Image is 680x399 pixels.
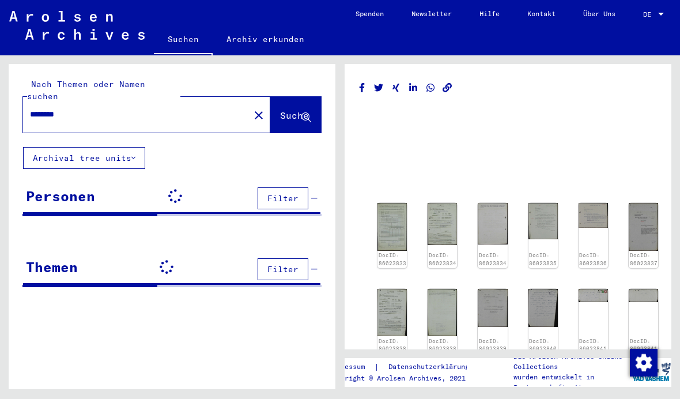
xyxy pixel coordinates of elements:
button: Archival tree units [23,147,145,169]
button: Copy link [441,81,454,95]
a: Datenschutzerklärung [379,361,483,373]
a: Archiv erkunden [213,25,318,53]
a: DocID: 86023835 [529,252,557,266]
button: Clear [247,103,270,126]
img: 001.jpg [478,289,507,327]
img: 001.jpg [377,203,407,251]
div: Zustimmung ändern [629,348,657,376]
span: Filter [267,193,299,204]
a: DocID: 86023837 [630,252,658,266]
span: Suche [280,110,309,121]
button: Share on LinkedIn [407,81,420,95]
button: Filter [258,187,308,209]
p: Copyright © Arolsen Archives, 2021 [328,373,483,383]
button: Suche [270,97,321,133]
a: Impressum [328,361,374,373]
button: Share on WhatsApp [425,81,437,95]
div: Personen [26,186,95,206]
p: Die Arolsen Archives Online-Collections [513,351,630,372]
a: Suchen [154,25,213,55]
img: 002.jpg [428,289,457,336]
a: DocID: 86023836 [579,252,607,266]
img: 001.jpg [428,203,457,244]
p: wurden entwickelt in Partnerschaft mit [513,372,630,393]
mat-label: Nach Themen oder Namen suchen [27,79,145,101]
span: DE [643,10,656,18]
img: 001.jpg [629,203,658,250]
a: DocID: 86023838 [429,338,456,352]
a: DocID: 86023838 [379,338,406,352]
div: | [328,361,483,373]
button: Share on Xing [390,81,402,95]
span: Filter [267,264,299,274]
img: 001.jpg [528,289,558,327]
img: 002.jpg [629,289,658,302]
a: DocID: 86023833 [379,252,406,266]
a: DocID: 86023839 [479,338,507,352]
button: Share on Facebook [356,81,368,95]
img: Arolsen_neg.svg [9,11,145,40]
a: DocID: 86023841 [579,338,607,352]
img: 002.jpg [478,203,507,244]
a: DocID: 86023841 [630,338,658,352]
img: 001.jpg [579,203,608,228]
img: 001.jpg [579,289,608,302]
button: Share on Twitter [373,81,385,95]
img: Zustimmung ändern [630,349,658,377]
img: 001.jpg [528,203,558,239]
button: Filter [258,258,308,280]
a: DocID: 86023840 [529,338,557,352]
a: DocID: 86023834 [479,252,507,266]
div: Themen [26,257,78,277]
mat-icon: close [252,108,266,122]
img: 001.jpg [377,289,407,336]
a: DocID: 86023834 [429,252,456,266]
